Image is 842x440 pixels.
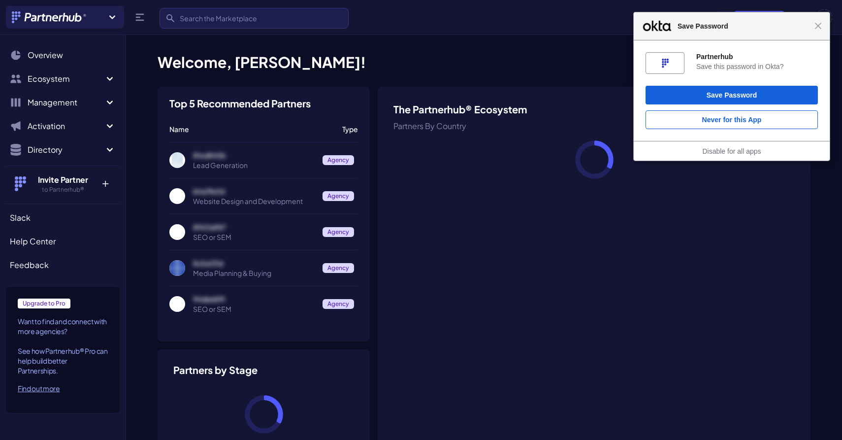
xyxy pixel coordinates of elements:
[6,116,120,136] button: Activation
[193,160,315,170] p: Lead Generation
[18,299,70,308] span: Upgrade to Pro
[95,174,116,190] p: +
[342,124,358,134] p: Type
[169,186,358,206] a: Heeded bfa29e56 Website Design and Development Agency
[657,55,673,71] img: LNaqtgAAAAZJREFUAwB54o7FRD0DTAAAAABJRU5ErkJggg==
[169,152,185,168] img: Saravá Sales
[10,212,31,224] span: Slack
[193,232,315,242] p: SEO or SEM
[323,227,354,237] span: Agency
[193,268,315,278] p: Media Planning & Buying
[673,20,814,32] span: Save Password
[28,49,63,61] span: Overview
[169,150,358,170] a: Saravá Sales 81cd842b Lead Generation Agency
[696,52,818,61] div: Partnerhub
[31,186,95,194] h5: to Partnerhub®
[646,86,818,104] button: Save Password
[18,383,108,393] div: Find out more
[193,304,315,314] p: SEO or SEM
[323,299,354,309] span: Agency
[31,174,95,186] h4: Invite Partner
[193,196,315,206] p: Website Design and Development
[715,11,785,24] a: 10Interest Credits
[6,140,120,160] button: Directory
[160,8,349,29] input: Search the Marketplace
[193,150,315,160] p: 81cd842b
[169,99,311,108] h3: Top 5 Recommended Partners
[28,144,104,156] span: Directory
[323,263,354,273] span: Agency
[393,102,795,116] h3: The Partnerhub® Ecosystem
[169,188,185,204] img: Heeded
[28,97,104,108] span: Management
[193,186,315,196] p: bfa29e56
[6,93,120,112] button: Management
[6,255,120,275] a: Feedback
[18,316,108,375] p: Want to find and connect with more agencies? See how Partnerhub® Pro can help build better Partne...
[169,294,358,314] a: eSearch Logix 94db6891 SEO or SEM Agency
[734,11,785,24] p: Interest Credits
[10,259,49,271] span: Feedback
[323,191,354,201] span: Agency
[323,155,354,165] span: Agency
[646,110,818,129] button: Never for this App
[169,222,358,242] a: Creative TRND 8943df87 SEO or SEM Agency
[169,260,185,276] img: Noal Partners A Growth Marketing Consultancy
[6,45,120,65] a: Overview
[10,236,56,247] span: Help Center
[702,147,761,155] a: Disable for all apps
[715,11,734,23] span: 10
[6,166,120,202] button: Invite Partner to Partnerhub® +
[6,287,120,413] a: Upgrade to Pro Want to find and connect with more agencies?See how Partnerhub® Pro can help build...
[193,258,315,268] p: 8c5a121d
[28,120,104,132] span: Activation
[816,9,832,25] img: user photo
[6,232,120,251] a: Help Center
[169,296,185,312] img: eSearch Logix
[169,124,334,134] p: Name
[173,365,354,375] h3: Partners by Stage
[158,53,366,71] span: Welcome, [PERSON_NAME]!
[12,11,87,23] img: Partnerhub® Logo
[193,294,315,304] p: 94db6891
[169,258,358,278] a: Noal Partners A Growth Marketing Consultancy 8c5a121d Media Planning & Buying Agency
[393,121,466,131] span: Partners By Country
[6,208,120,228] a: Slack
[814,22,822,30] span: Close
[28,73,104,85] span: Ecosystem
[696,62,818,71] div: Save this password in Okta?
[169,224,185,240] img: Creative TRND
[193,222,315,232] p: 8943df87
[6,69,120,89] button: Ecosystem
